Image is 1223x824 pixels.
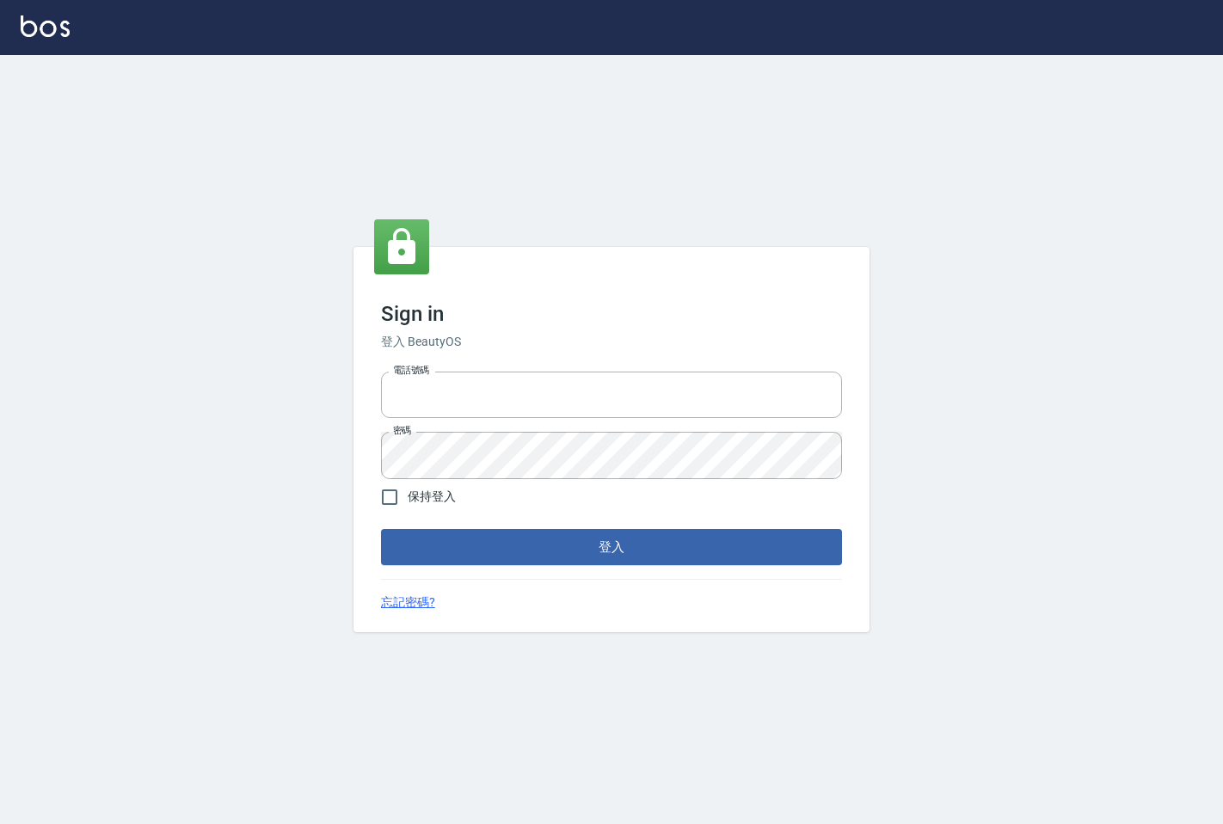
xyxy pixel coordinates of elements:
button: 登入 [381,529,842,565]
span: 保持登入 [408,488,456,506]
label: 電話號碼 [393,364,429,377]
img: Logo [21,15,70,37]
h6: 登入 BeautyOS [381,333,842,351]
label: 密碼 [393,424,411,437]
h3: Sign in [381,302,842,326]
a: 忘記密碼? [381,593,435,612]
